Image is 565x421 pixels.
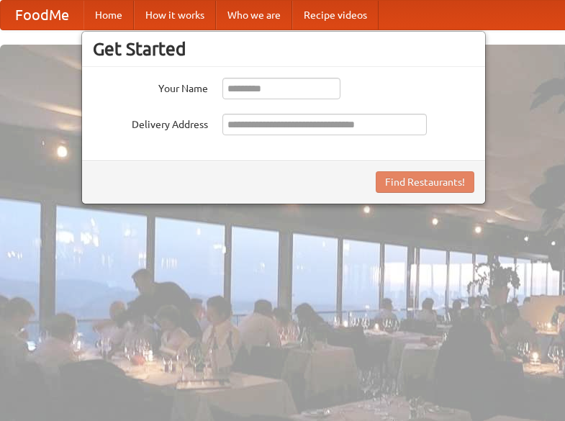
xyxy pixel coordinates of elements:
[1,1,83,30] a: FoodMe
[93,78,208,96] label: Your Name
[134,1,216,30] a: How it works
[216,1,292,30] a: Who we are
[376,171,474,193] button: Find Restaurants!
[93,114,208,132] label: Delivery Address
[83,1,134,30] a: Home
[93,38,474,60] h3: Get Started
[292,1,379,30] a: Recipe videos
